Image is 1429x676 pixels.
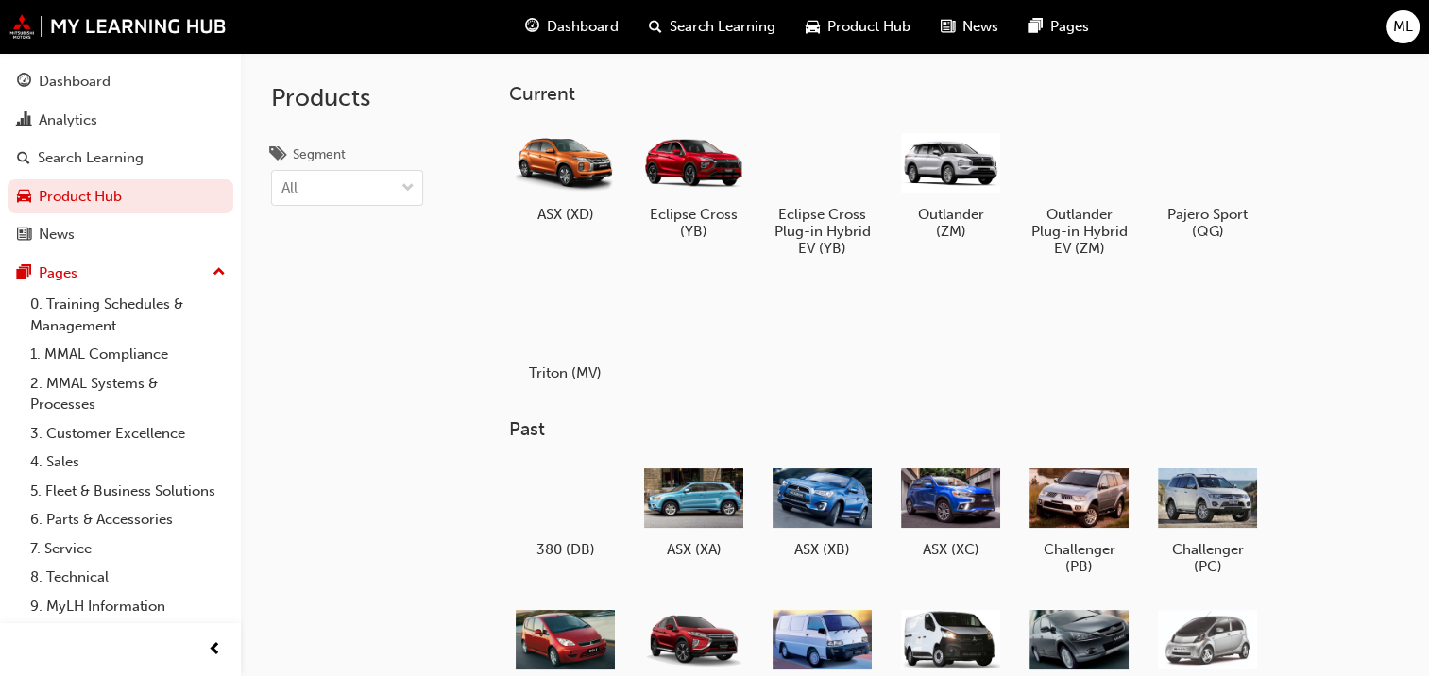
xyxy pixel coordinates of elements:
a: Search Learning [8,141,233,176]
h5: 380 (DB) [516,541,615,558]
span: chart-icon [17,112,31,129]
a: 6. Parts & Accessories [23,505,233,534]
span: search-icon [649,15,662,39]
h5: Challenger (PB) [1029,541,1129,575]
div: Dashboard [39,71,111,93]
a: ASX (XB) [766,456,879,566]
span: tags-icon [271,147,285,164]
span: Product Hub [827,16,910,38]
div: Segment [293,145,346,164]
a: Eclipse Cross Plug-in Hybrid EV (YB) [766,120,879,263]
a: Challenger (PC) [1151,456,1265,583]
button: Pages [8,256,233,291]
a: Challenger (PB) [1023,456,1136,583]
span: news-icon [941,15,955,39]
h3: Past [509,418,1399,440]
div: Pages [39,262,77,284]
span: news-icon [17,227,31,244]
a: 380 (DB) [509,456,622,566]
a: news-iconNews [926,8,1013,46]
button: ML [1386,10,1420,43]
span: guage-icon [525,15,539,39]
a: Dashboard [8,64,233,99]
a: 8. Technical [23,563,233,592]
h5: Challenger (PC) [1158,541,1257,575]
a: Outlander Plug-in Hybrid EV (ZM) [1023,120,1136,263]
span: search-icon [17,150,30,167]
a: 0. Training Schedules & Management [23,290,233,340]
a: pages-iconPages [1013,8,1104,46]
a: 5. Fleet & Business Solutions [23,477,233,506]
div: Analytics [39,110,97,131]
a: 7. Service [23,534,233,564]
a: Analytics [8,103,233,138]
a: 4. Sales [23,448,233,477]
div: News [39,224,75,245]
div: All [281,177,298,199]
span: News [962,16,998,38]
a: 3. Customer Excellence [23,419,233,448]
h5: Outlander Plug-in Hybrid EV (ZM) [1029,206,1129,257]
span: ML [1393,16,1413,38]
a: Pajero Sport (QG) [1151,120,1265,246]
h5: Triton (MV) [516,364,615,381]
img: mmal [9,14,227,39]
span: car-icon [806,15,820,39]
a: Outlander (ZM) [894,120,1008,246]
span: Dashboard [547,16,619,38]
h5: ASX (XB) [773,541,872,558]
a: 9. MyLH Information [23,592,233,621]
span: Pages [1050,16,1089,38]
a: News [8,217,233,252]
span: down-icon [401,177,415,201]
span: pages-icon [17,265,31,282]
a: guage-iconDashboard [510,8,634,46]
h5: ASX (XA) [644,541,743,558]
h2: Products [271,83,423,113]
span: prev-icon [208,638,222,662]
a: car-iconProduct Hub [791,8,926,46]
a: 2. MMAL Systems & Processes [23,369,233,419]
h5: Pajero Sport (QG) [1158,206,1257,240]
span: car-icon [17,189,31,206]
a: ASX (XA) [638,456,751,566]
span: Search Learning [670,16,775,38]
a: ASX (XD) [509,120,622,229]
a: 1. MMAL Compliance [23,340,233,369]
h5: Outlander (ZM) [901,206,1000,240]
a: ASX (XC) [894,456,1008,566]
h5: ASX (XC) [901,541,1000,558]
h3: Current [509,83,1399,105]
span: pages-icon [1029,15,1043,39]
a: Triton (MV) [509,279,622,388]
a: search-iconSearch Learning [634,8,791,46]
a: Product Hub [8,179,233,214]
span: up-icon [213,261,226,285]
span: guage-icon [17,74,31,91]
a: Eclipse Cross (YB) [638,120,751,246]
h5: Eclipse Cross Plug-in Hybrid EV (YB) [773,206,872,257]
a: All Pages [23,620,233,650]
div: Search Learning [38,147,144,169]
h5: Eclipse Cross (YB) [644,206,743,240]
button: DashboardAnalyticsSearch LearningProduct HubNews [8,60,233,256]
h5: ASX (XD) [516,206,615,223]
